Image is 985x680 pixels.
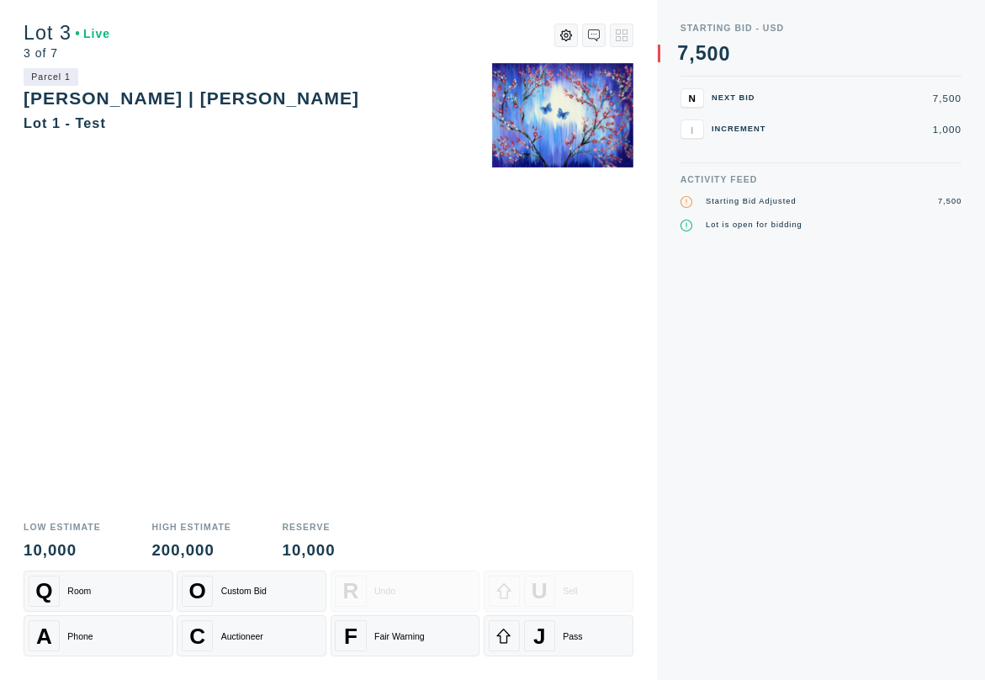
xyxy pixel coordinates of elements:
[221,631,263,641] div: Auctioneer
[677,44,689,63] div: 7
[374,586,395,596] div: Undo
[696,44,707,63] div: 5
[343,578,359,604] span: R
[24,523,101,532] div: Low Estimate
[938,196,961,208] div: 7,500
[24,115,106,130] div: Lot 1 - Test
[706,220,802,231] div: Lot is open for bidding
[712,94,771,102] div: Next Bid
[189,623,205,649] span: C
[35,578,52,604] span: Q
[24,543,101,559] div: 10,000
[706,196,797,208] div: Starting Bid Adjusted
[177,571,326,612] button: OCustom Bid
[689,45,695,241] div: ,
[680,24,961,33] div: Starting Bid - USD
[677,64,689,83] div: 8
[24,88,359,108] div: [PERSON_NAME] | [PERSON_NAME]
[24,615,173,656] button: APhone
[283,543,336,559] div: 10,000
[331,571,480,612] button: RUndo
[151,543,230,559] div: 200,000
[691,124,693,135] span: I
[680,120,704,139] button: I
[484,571,633,612] button: USell
[778,93,961,104] div: 7,500
[67,586,91,596] div: Room
[532,578,548,604] span: U
[533,623,546,649] span: J
[221,586,267,596] div: Custom Bid
[778,125,961,135] div: 1,000
[680,88,704,108] button: N
[680,175,961,184] div: Activity Feed
[707,45,719,64] div: 0
[484,615,633,656] button: JPass
[24,24,110,43] div: Lot 3
[712,125,771,133] div: Increment
[151,523,230,532] div: High Estimate
[177,615,326,656] button: CAuctioneer
[67,631,93,641] div: Phone
[24,571,173,612] button: QRoom
[36,623,52,649] span: A
[24,68,78,86] div: Parcel 1
[24,47,110,59] div: 3 of 7
[563,631,582,641] div: Pass
[188,578,205,604] span: O
[688,93,695,104] span: N
[696,64,707,83] div: 6
[563,586,578,596] div: Sell
[76,28,111,40] div: Live
[719,45,731,64] div: 0
[331,615,480,656] button: FFair Warning
[283,523,336,532] div: Reserve
[344,623,357,649] span: F
[374,631,425,641] div: Fair Warning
